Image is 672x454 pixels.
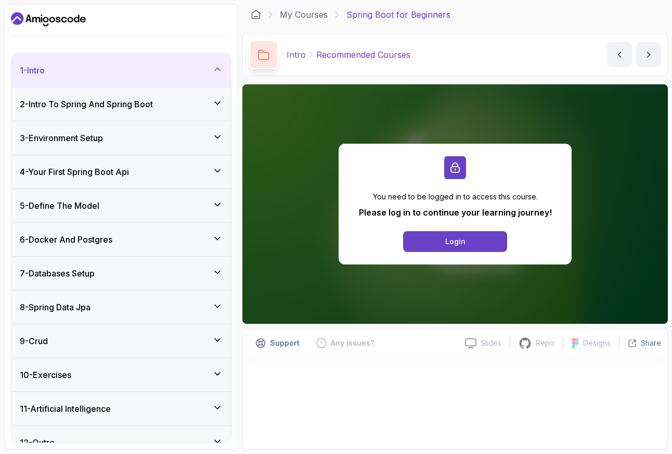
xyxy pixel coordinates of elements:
[331,338,374,348] p: Any issues?
[20,436,55,449] h3: 12 - Outro
[11,11,86,28] a: Dashboard
[20,402,111,415] h3: 11 - Artificial Intelligence
[20,369,71,381] h3: 10 - Exercises
[251,9,261,20] a: Dashboard
[20,267,95,280] h3: 7 - Databases Setup
[20,233,112,246] h3: 6 - Docker And Postgres
[20,132,103,144] h3: 3 - Environment Setup
[445,236,466,247] div: Login
[403,231,507,252] button: Login
[20,166,129,178] h3: 4 - Your First Spring Boot Api
[481,338,501,348] p: Slides
[316,48,410,61] p: Recommended Courses
[11,54,231,87] button: 1-Intro
[11,392,231,425] button: 11-Artificial Intelligence
[359,192,552,202] p: You need to be logged in to access this course.
[11,189,231,222] button: 5-Define The Model
[636,42,661,67] button: next content
[20,199,99,212] h3: 5 - Define The Model
[11,121,231,155] button: 3-Environment Setup
[583,338,611,348] p: Designs
[11,257,231,290] button: 7-Databases Setup
[11,358,231,392] button: 10-Exercises
[20,335,48,347] h3: 9 - Crud
[20,301,91,313] h3: 8 - Spring Data Jpa
[359,206,552,219] p: Please log in to continue your learning journey!
[619,338,661,348] button: Share
[287,48,306,61] p: Intro
[249,335,306,351] button: Support button
[20,64,45,77] h3: 1 - Intro
[11,155,231,188] button: 4-Your First Spring Boot Api
[641,338,661,348] p: Share
[11,324,231,358] button: 9-Crud
[11,291,231,324] button: 8-Spring Data Jpa
[270,338,300,348] p: Support
[11,223,231,256] button: 6-Docker And Postgres
[607,42,632,67] button: previous content
[346,8,450,21] p: Spring Boot for Beginners
[280,8,328,21] a: My Courses
[11,87,231,121] button: 2-Intro To Spring And Spring Boot
[20,98,153,110] h3: 2 - Intro To Spring And Spring Boot
[536,338,554,348] p: Repo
